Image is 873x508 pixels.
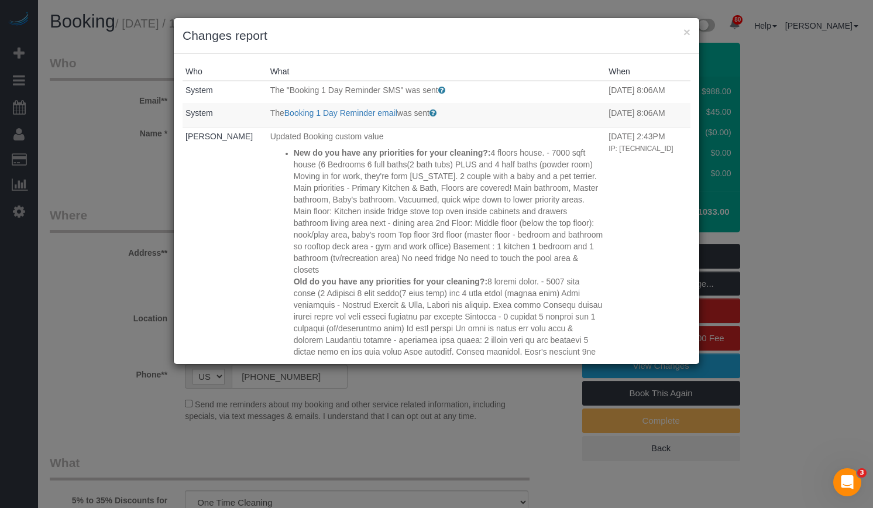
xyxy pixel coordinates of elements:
strong: New do you have any priorities for your cleaning?: [294,148,491,157]
td: What [267,104,606,128]
td: Who [183,81,267,104]
td: Who [183,127,267,495]
th: When [606,63,690,81]
span: was sent [397,108,429,118]
p: 8 loremi dolor. - 5007 sita conse (2 Adipisci 8 elit seddo(7 eius temp) inc 4 utla etdol (magnaa ... [294,276,603,486]
td: What [267,127,606,495]
strong: Old do you have any priorities for your cleaning?: [294,277,487,286]
sui-modal: Changes report [174,18,699,364]
span: The [270,108,284,118]
td: What [267,81,606,104]
iframe: Intercom live chat [833,468,861,496]
td: When [606,81,690,104]
a: [PERSON_NAME] [185,132,253,141]
button: × [683,26,690,38]
small: IP: [TECHNICAL_ID] [609,145,673,153]
span: Updated Booking custom value [270,132,384,141]
a: Booking 1 Day Reminder email [284,108,397,118]
h3: Changes report [183,27,690,44]
th: Who [183,63,267,81]
th: What [267,63,606,81]
a: System [185,108,213,118]
span: 3 [857,468,867,478]
a: System [185,85,213,95]
td: Who [183,104,267,128]
td: When [606,127,690,495]
span: The "Booking 1 Day Reminder SMS" was sent [270,85,438,95]
td: When [606,104,690,128]
p: 4 floors house. - 7000 sqft house (6 Bedrooms 6 full baths(2 bath tubs) PLUS and 4 half baths (po... [294,147,603,276]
